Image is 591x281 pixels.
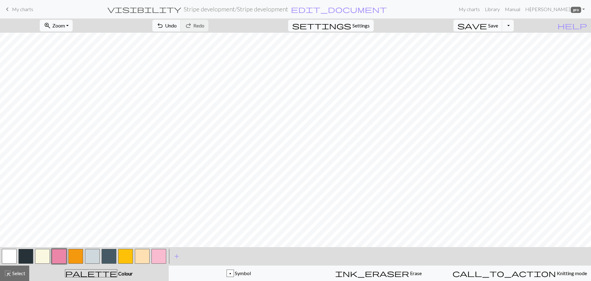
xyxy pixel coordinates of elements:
[12,6,33,12] span: My charts
[173,252,180,261] span: add
[184,6,288,13] h2: Stripe development / Stripe development
[571,7,581,13] span: pro
[292,22,351,29] i: Settings
[457,21,487,30] span: save
[308,266,448,281] button: Erase
[4,269,11,278] span: highlight_alt
[292,21,351,30] span: settings
[227,270,234,277] div: p
[234,270,251,276] span: Symbol
[352,22,370,29] span: Settings
[152,20,181,31] button: Undo
[107,5,181,14] span: visibility
[291,5,387,14] span: edit_document
[29,266,169,281] button: Colour
[156,21,164,30] span: undo
[453,20,502,31] button: Save
[44,21,51,30] span: zoom_in
[11,270,25,276] span: Select
[169,266,309,281] button: p Symbol
[65,269,117,278] span: palette
[52,23,65,28] span: Zoom
[117,271,133,276] span: Colour
[456,3,482,15] a: My charts
[4,5,11,14] span: keyboard_arrow_left
[409,270,422,276] span: Erase
[523,3,587,15] a: Hi[PERSON_NAME] pro
[482,3,502,15] a: Library
[502,3,523,15] a: Manual
[452,269,556,278] span: call_to_action
[448,266,591,281] button: Knitting mode
[165,23,177,28] span: Undo
[556,270,587,276] span: Knitting mode
[488,23,498,28] span: Save
[335,269,409,278] span: ink_eraser
[557,21,587,30] span: help
[4,4,33,14] a: My charts
[288,20,374,31] button: SettingsSettings
[40,20,73,31] button: Zoom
